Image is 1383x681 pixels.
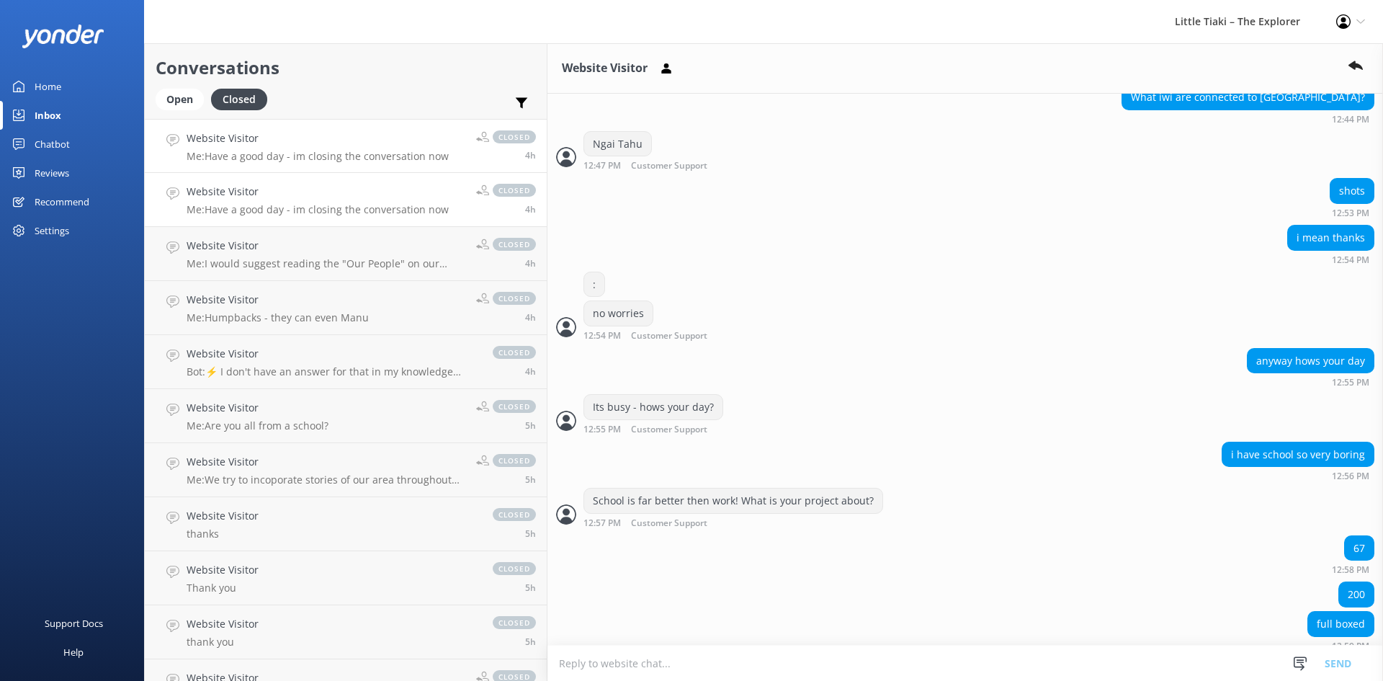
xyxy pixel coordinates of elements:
[493,184,536,197] span: closed
[35,159,69,187] div: Reviews
[187,473,465,486] p: Me: We try to incoporate stories of our area throughout the tour
[1332,472,1369,481] strong: 12:56 PM
[187,582,259,595] p: Thank you
[1308,612,1374,636] div: full boxed
[187,508,259,524] h4: Website Visitor
[583,160,754,171] div: Oct 08 2025 12:47pm (UTC +13:00) Pacific/Auckland
[145,281,547,335] a: Website VisitorMe:Humpbacks - they can even Manuclosed4h
[187,419,328,432] p: Me: Are you all from a school?
[45,609,103,638] div: Support Docs
[1122,114,1374,124] div: Oct 08 2025 12:44pm (UTC +13:00) Pacific/Auckland
[145,497,547,551] a: Website Visitorthanksclosed5h
[525,636,536,648] span: Oct 08 2025 12:44pm (UTC +13:00) Pacific/Auckland
[35,216,69,245] div: Settings
[525,257,536,270] span: Oct 08 2025 12:59pm (UTC +13:00) Pacific/Auckland
[1332,115,1369,124] strong: 12:44 PM
[187,257,465,270] p: Me: I would suggest reading the "Our People" on our website which will help with the answer to th...
[156,89,204,110] div: Open
[493,616,536,629] span: closed
[631,519,707,528] span: Customer Support
[1307,641,1374,651] div: Oct 08 2025 12:59pm (UTC +13:00) Pacific/Auckland
[1332,566,1369,574] strong: 12:58 PM
[187,150,449,163] p: Me: Have a good day - im closing the conversation now
[187,238,465,254] h4: Website Visitor
[187,130,449,146] h4: Website Visitor
[525,311,536,324] span: Oct 08 2025 12:56pm (UTC +13:00) Pacific/Auckland
[22,25,104,48] img: yonder-white-logo.png
[583,517,883,528] div: Oct 08 2025 12:57pm (UTC +13:00) Pacific/Auckland
[631,331,707,341] span: Customer Support
[562,59,648,78] h3: Website Visitor
[584,132,651,156] div: Ngai Tahu
[1339,582,1374,607] div: 200
[145,173,547,227] a: Website VisitorMe:Have a good day - im closing the conversation nowclosed4h
[187,311,369,324] p: Me: Humpbacks - they can even Manu
[187,454,465,470] h4: Website Visitor
[145,605,547,659] a: Website Visitorthank youclosed5h
[583,331,621,341] strong: 12:54 PM
[583,330,754,341] div: Oct 08 2025 12:54pm (UTC +13:00) Pacific/Auckland
[493,292,536,305] span: closed
[1287,254,1374,264] div: Oct 08 2025 12:54pm (UTC +13:00) Pacific/Auckland
[493,130,536,143] span: closed
[145,551,547,605] a: Website VisitorThank youclosed5h
[156,91,211,107] a: Open
[187,400,328,416] h4: Website Visitor
[525,528,536,540] span: Oct 08 2025 12:47pm (UTC +13:00) Pacific/Auckland
[187,346,478,362] h4: Website Visitor
[187,203,449,216] p: Me: Have a good day - im closing the conversation now
[631,161,707,171] span: Customer Support
[584,489,882,513] div: School is far better then work! What is your project about?
[525,365,536,378] span: Oct 08 2025 12:54pm (UTC +13:00) Pacific/Auckland
[1332,642,1369,651] strong: 12:59 PM
[493,454,536,467] span: closed
[1222,471,1374,481] div: Oct 08 2025 12:56pm (UTC +13:00) Pacific/Auckland
[1330,179,1374,203] div: shots
[63,638,84,667] div: Help
[1248,349,1374,373] div: anyway hows your day
[525,473,536,486] span: Oct 08 2025 12:47pm (UTC +13:00) Pacific/Auckland
[145,335,547,389] a: Website VisitorBot:⚡ I don't have an answer for that in my knowledge base. Please try and rephras...
[35,72,61,101] div: Home
[525,149,536,161] span: Oct 08 2025 01:01pm (UTC +13:00) Pacific/Auckland
[187,562,259,578] h4: Website Visitor
[145,443,547,497] a: Website VisitorMe:We try to incoporate stories of our area throughout the tourclosed5h
[145,227,547,281] a: Website VisitorMe:I would suggest reading the "Our People" on our website which will help with th...
[493,562,536,575] span: closed
[584,272,604,297] div: :
[493,238,536,251] span: closed
[525,582,536,594] span: Oct 08 2025 12:46pm (UTC +13:00) Pacific/Auckland
[1330,208,1374,218] div: Oct 08 2025 12:53pm (UTC +13:00) Pacific/Auckland
[145,119,547,173] a: Website VisitorMe:Have a good day - im closing the conversation nowclosed4h
[35,130,70,159] div: Chatbot
[187,528,259,540] p: thanks
[493,346,536,359] span: closed
[583,161,621,171] strong: 12:47 PM
[187,636,259,649] p: thank you
[493,508,536,521] span: closed
[493,400,536,413] span: closed
[35,187,89,216] div: Recommend
[187,616,259,632] h4: Website Visitor
[211,89,267,110] div: Closed
[583,519,621,528] strong: 12:57 PM
[583,425,621,435] strong: 12:55 PM
[145,389,547,443] a: Website VisitorMe:Are you all from a school?closed5h
[584,301,653,326] div: no worries
[1345,536,1374,561] div: 67
[187,365,478,378] p: Bot: ⚡ I don't have an answer for that in my knowledge base. Please try and rephrase your questio...
[1332,256,1369,264] strong: 12:54 PM
[631,425,707,435] span: Customer Support
[1288,226,1374,250] div: i mean thanks
[1247,377,1374,387] div: Oct 08 2025 12:55pm (UTC +13:00) Pacific/Auckland
[35,101,61,130] div: Inbox
[187,184,449,200] h4: Website Visitor
[1332,209,1369,218] strong: 12:53 PM
[1122,85,1374,110] div: What iwi are connected to [GEOGRAPHIC_DATA]?
[525,419,536,432] span: Oct 08 2025 12:48pm (UTC +13:00) Pacific/Auckland
[156,54,536,81] h2: Conversations
[525,203,536,215] span: Oct 08 2025 01:01pm (UTC +13:00) Pacific/Auckland
[211,91,274,107] a: Closed
[583,424,754,435] div: Oct 08 2025 12:55pm (UTC +13:00) Pacific/Auckland
[1332,378,1369,387] strong: 12:55 PM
